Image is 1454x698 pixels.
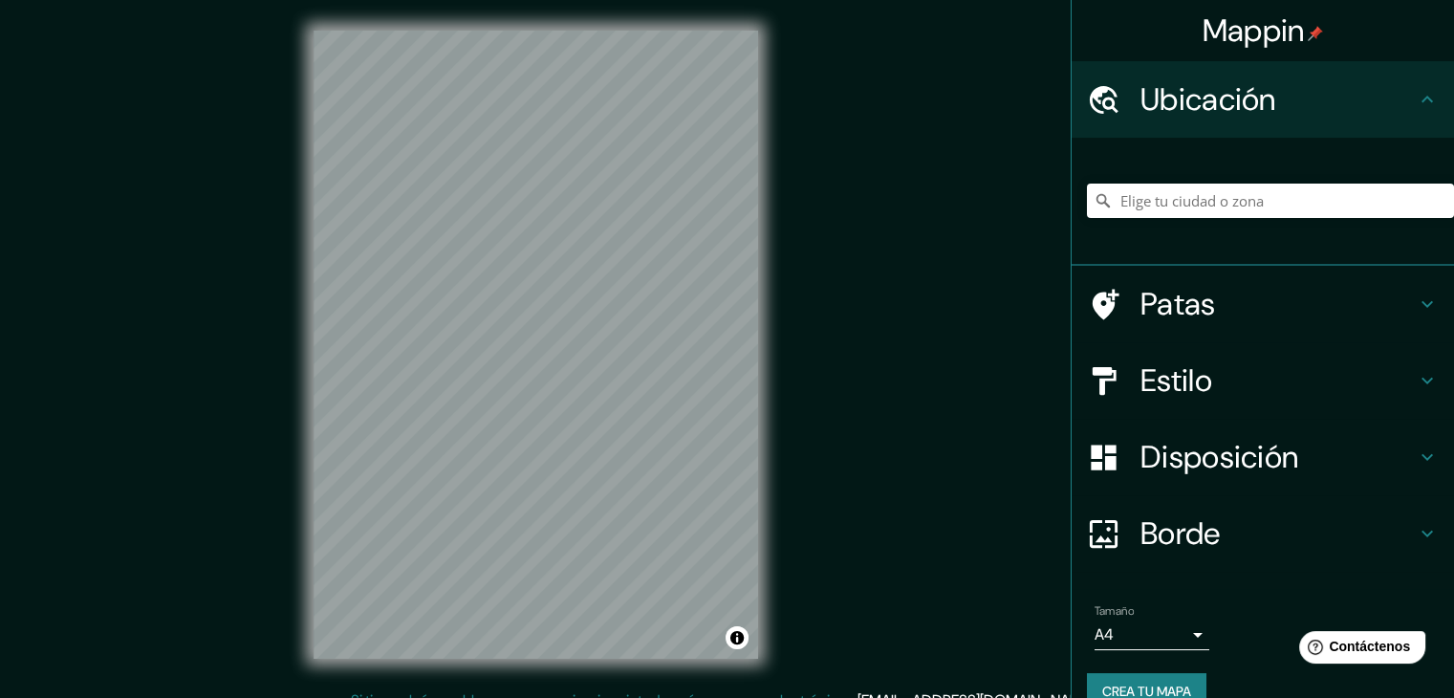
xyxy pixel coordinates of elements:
font: Tamaño [1095,603,1134,619]
font: A4 [1095,624,1114,644]
img: pin-icon.png [1308,26,1323,41]
font: Disposición [1140,437,1298,477]
font: Borde [1140,513,1221,554]
div: Disposición [1072,419,1454,495]
input: Elige tu ciudad o zona [1087,184,1454,218]
div: Estilo [1072,342,1454,419]
div: Ubicación [1072,61,1454,138]
font: Estilo [1140,360,1212,401]
button: Activar o desactivar atribución [726,626,749,649]
font: Patas [1140,284,1216,324]
canvas: Mapa [314,31,758,659]
iframe: Lanzador de widgets de ayuda [1284,623,1433,677]
font: Mappin [1203,11,1305,51]
div: Borde [1072,495,1454,572]
div: A4 [1095,620,1209,650]
font: Ubicación [1140,79,1276,120]
div: Patas [1072,266,1454,342]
